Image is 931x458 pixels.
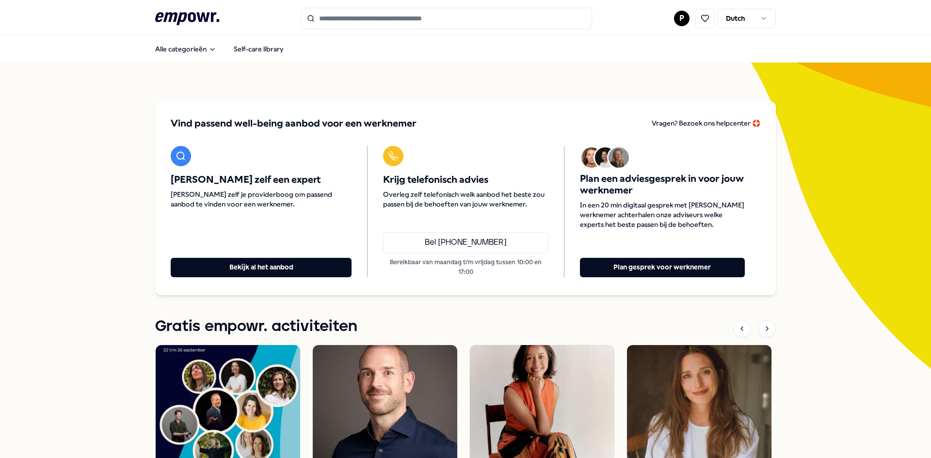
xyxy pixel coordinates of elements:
span: In een 20 min digitaal gesprek met [PERSON_NAME] werknemer achterhalen onze adviseurs welke exper... [580,200,745,229]
span: Vragen? Bezoek ons helpcenter 🛟 [652,119,760,127]
span: Vind passend well-being aanbod voor een werknemer [171,117,417,130]
span: Krijg telefonisch advies [383,174,548,186]
input: Search for products, categories or subcategories [301,8,592,29]
span: Overleg zelf telefonisch welk aanbod het beste zou passen bij de behoeften van jouw werknemer. [383,190,548,209]
button: P [674,11,690,26]
img: Avatar [609,147,629,168]
nav: Main [147,39,291,59]
a: Vragen? Bezoek ons helpcenter 🛟 [652,117,760,130]
span: Plan een adviesgesprek in voor jouw werknemer [580,173,745,196]
button: Bekijk al het aanbod [171,258,352,277]
span: [PERSON_NAME] zelf een expert [171,174,352,186]
p: Bereikbaar van maandag t/m vrijdag tussen 10:00 en 17:00 [383,257,548,277]
button: Plan gesprek voor werknemer [580,258,745,277]
img: Avatar [595,147,615,168]
button: Alle categorieën [147,39,224,59]
a: Bel [PHONE_NUMBER] [383,232,548,253]
span: [PERSON_NAME] zelf je providerboog om passend aanbod te vinden voor een werknemer. [171,190,352,209]
h1: Gratis empowr. activiteiten [155,315,357,339]
a: Self-care library [226,39,291,59]
img: Avatar [581,147,602,168]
